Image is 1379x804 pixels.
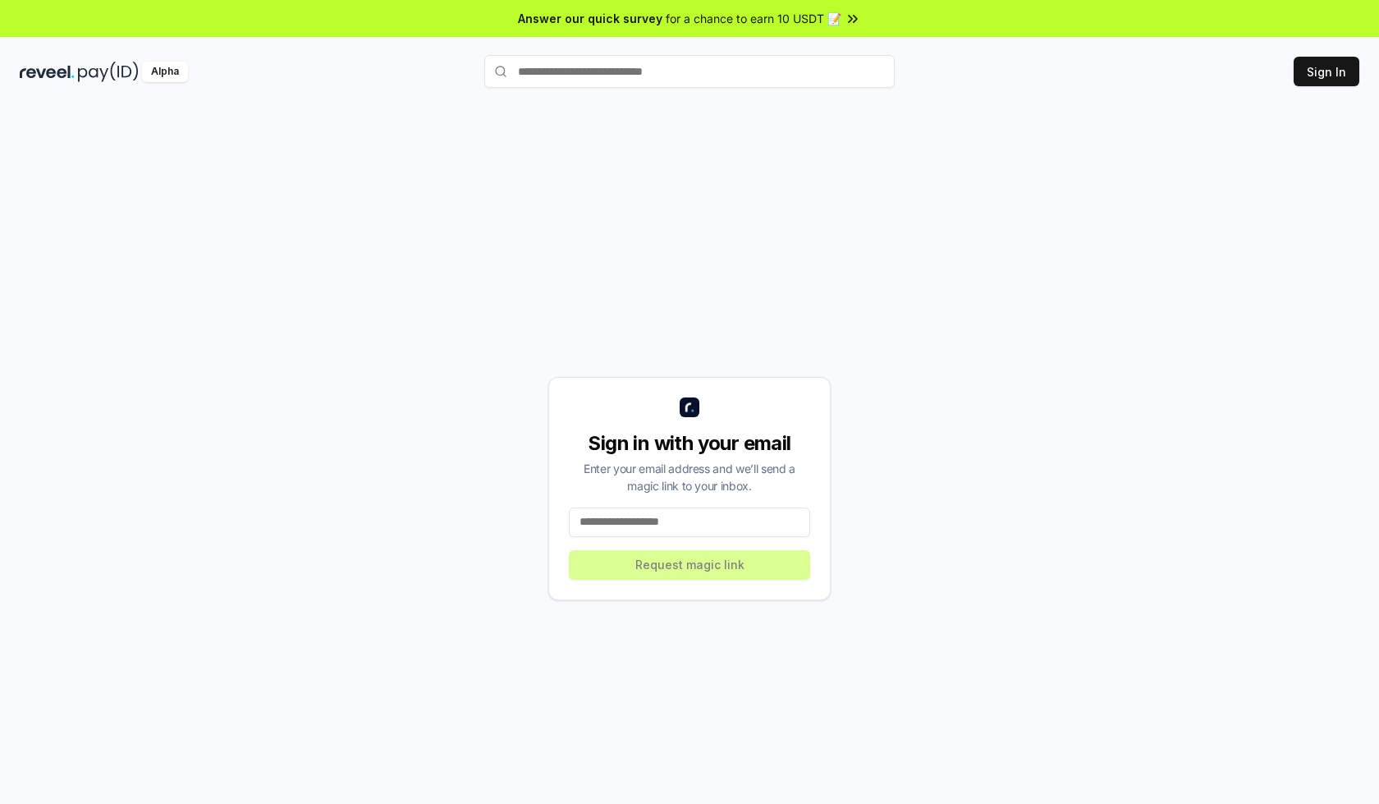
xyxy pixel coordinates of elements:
[569,460,810,494] div: Enter your email address and we’ll send a magic link to your inbox.
[142,62,188,82] div: Alpha
[569,430,810,457] div: Sign in with your email
[680,397,699,417] img: logo_small
[666,10,841,27] span: for a chance to earn 10 USDT 📝
[78,62,139,82] img: pay_id
[1294,57,1359,86] button: Sign In
[518,10,662,27] span: Answer our quick survey
[20,62,75,82] img: reveel_dark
